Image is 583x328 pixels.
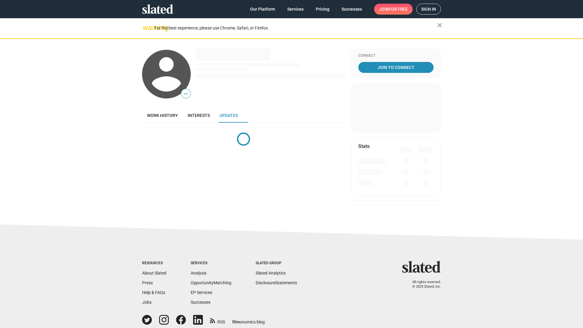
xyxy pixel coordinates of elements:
a: Interests [183,108,215,123]
span: Pricing [316,4,329,15]
a: Press [142,280,153,285]
a: DisclosureStatements [256,280,297,285]
span: Work history [147,113,178,118]
mat-icon: warning [143,24,150,31]
a: Pricing [311,4,334,15]
span: Sign in [421,4,436,14]
a: Slated Analytics [256,271,286,275]
a: About Slated [142,271,166,275]
span: Join To Connect [360,62,432,73]
span: for free [389,4,408,15]
a: RSS [210,316,225,325]
a: Successes [191,300,210,305]
a: Work history [142,108,183,123]
span: Join [379,4,408,15]
a: Help & FAQs [142,290,165,295]
a: Our Platform [245,4,280,15]
span: Our Platform [250,4,275,15]
div: Connect [358,53,434,58]
div: Services [191,261,231,266]
a: EP Services [191,290,212,295]
a: Services [282,4,309,15]
a: OpportunityMatching [191,280,231,285]
a: filmonomics blog [232,314,265,325]
div: Slated Group [256,261,297,266]
a: Jobs [142,300,152,305]
a: Sign in [416,4,441,15]
span: Updates [220,113,238,118]
div: For the best experience, please use Chrome, Safari, or Firefox. [154,24,437,32]
span: film [232,319,240,324]
mat-card-title: Stats [358,143,370,149]
p: All rights reserved. © 2025 Slated, Inc. [406,280,441,289]
span: Successes [342,4,362,15]
span: — [181,90,190,98]
a: Joinfor free [374,4,413,15]
span: Interests [188,113,210,118]
a: Successes [337,4,367,15]
mat-icon: close [436,22,443,29]
a: Updates [215,108,243,123]
span: Services [287,4,304,15]
a: Analysis [191,271,206,275]
a: Join To Connect [358,62,434,73]
div: Resources [142,261,166,266]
